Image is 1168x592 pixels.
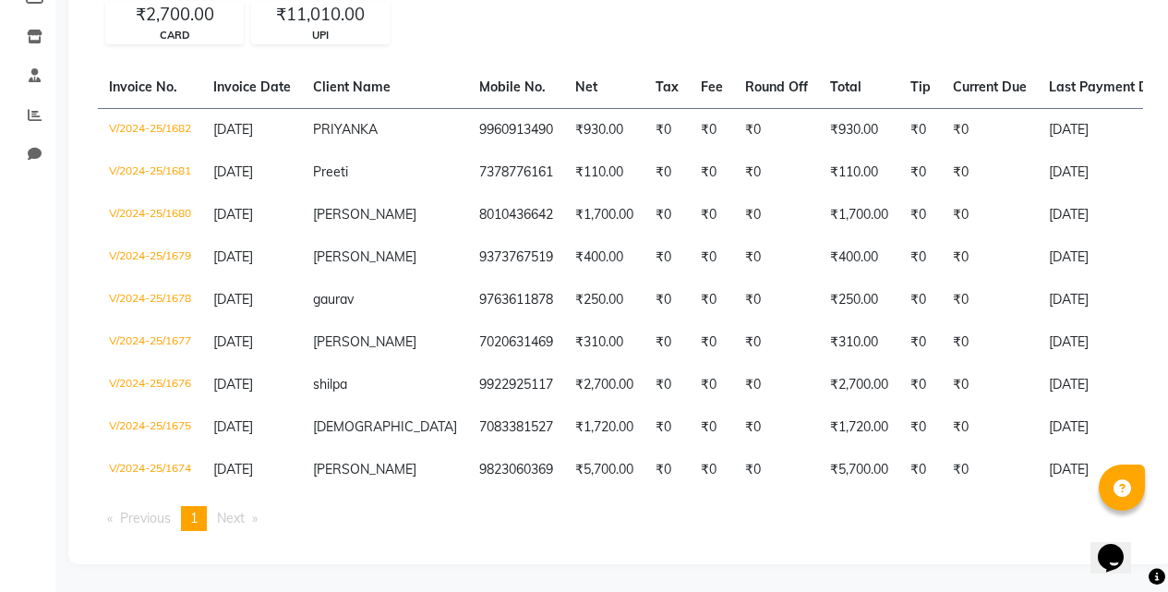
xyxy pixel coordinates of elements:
[690,321,734,364] td: ₹0
[98,506,1143,531] nav: Pagination
[109,79,177,95] span: Invoice No.
[745,79,808,95] span: Round Off
[644,194,690,236] td: ₹0
[644,236,690,279] td: ₹0
[953,79,1027,95] span: Current Due
[98,279,202,321] td: V/2024-25/1678
[120,510,171,526] span: Previous
[468,406,564,449] td: 7083381527
[98,321,202,364] td: V/2024-25/1677
[575,79,597,95] span: Net
[98,151,202,194] td: V/2024-25/1681
[213,333,253,350] span: [DATE]
[313,121,378,138] span: PRIYANKA
[252,2,389,28] div: ₹11,010.00
[701,79,723,95] span: Fee
[734,151,819,194] td: ₹0
[98,406,202,449] td: V/2024-25/1675
[819,279,899,321] td: ₹250.00
[313,333,416,350] span: [PERSON_NAME]
[734,406,819,449] td: ₹0
[479,79,546,95] span: Mobile No.
[734,364,819,406] td: ₹0
[942,108,1038,151] td: ₹0
[1090,518,1150,574] iframe: chat widget
[644,108,690,151] td: ₹0
[644,449,690,491] td: ₹0
[899,364,942,406] td: ₹0
[644,279,690,321] td: ₹0
[644,406,690,449] td: ₹0
[734,236,819,279] td: ₹0
[819,449,899,491] td: ₹5,700.00
[899,449,942,491] td: ₹0
[656,79,679,95] span: Tax
[468,236,564,279] td: 9373767519
[942,321,1038,364] td: ₹0
[942,279,1038,321] td: ₹0
[942,364,1038,406] td: ₹0
[830,79,861,95] span: Total
[690,108,734,151] td: ₹0
[98,236,202,279] td: V/2024-25/1679
[819,108,899,151] td: ₹930.00
[468,108,564,151] td: 9960913490
[313,291,354,308] span: gaurav
[106,28,243,43] div: CARD
[564,321,644,364] td: ₹310.00
[564,279,644,321] td: ₹250.00
[734,279,819,321] td: ₹0
[468,151,564,194] td: 7378776161
[644,364,690,406] td: ₹0
[564,406,644,449] td: ₹1,720.00
[942,236,1038,279] td: ₹0
[213,79,291,95] span: Invoice Date
[213,248,253,265] span: [DATE]
[468,449,564,491] td: 9823060369
[690,406,734,449] td: ₹0
[106,2,243,28] div: ₹2,700.00
[213,206,253,223] span: [DATE]
[190,510,198,526] span: 1
[819,364,899,406] td: ₹2,700.00
[98,449,202,491] td: V/2024-25/1674
[644,321,690,364] td: ₹0
[942,406,1038,449] td: ₹0
[690,236,734,279] td: ₹0
[564,449,644,491] td: ₹5,700.00
[899,321,942,364] td: ₹0
[313,248,416,265] span: [PERSON_NAME]
[468,194,564,236] td: 8010436642
[690,279,734,321] td: ₹0
[690,449,734,491] td: ₹0
[313,79,391,95] span: Client Name
[910,79,931,95] span: Tip
[468,279,564,321] td: 9763611878
[819,194,899,236] td: ₹1,700.00
[899,108,942,151] td: ₹0
[213,376,253,393] span: [DATE]
[564,364,644,406] td: ₹2,700.00
[468,364,564,406] td: 9922925117
[213,418,253,435] span: [DATE]
[98,364,202,406] td: V/2024-25/1676
[899,236,942,279] td: ₹0
[899,194,942,236] td: ₹0
[899,279,942,321] td: ₹0
[564,108,644,151] td: ₹930.00
[213,291,253,308] span: [DATE]
[213,163,253,180] span: [DATE]
[313,376,347,393] span: shilpa
[690,151,734,194] td: ₹0
[899,151,942,194] td: ₹0
[313,206,416,223] span: [PERSON_NAME]
[98,108,202,151] td: V/2024-25/1682
[819,151,899,194] td: ₹110.00
[734,108,819,151] td: ₹0
[252,28,389,43] div: UPI
[819,321,899,364] td: ₹310.00
[644,151,690,194] td: ₹0
[468,321,564,364] td: 7020631469
[213,461,253,477] span: [DATE]
[819,236,899,279] td: ₹400.00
